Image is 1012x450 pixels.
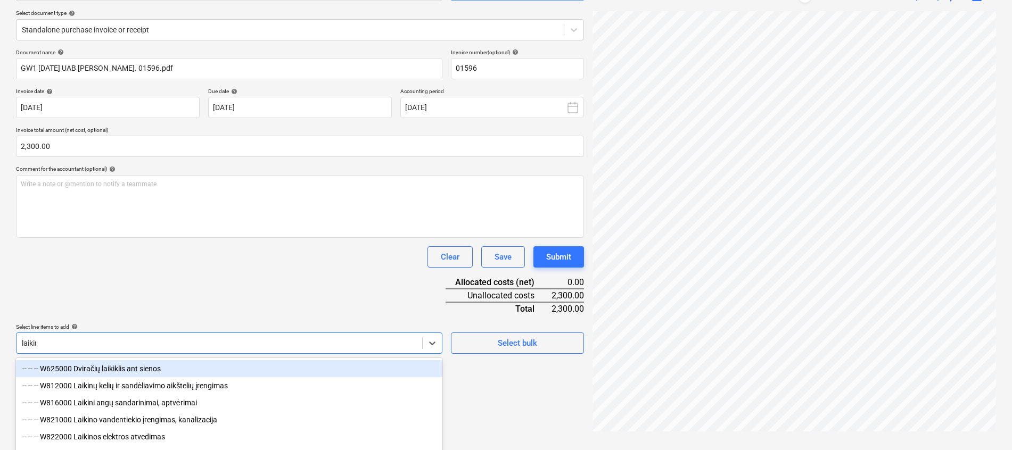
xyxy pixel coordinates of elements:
[400,97,584,118] button: [DATE]
[451,49,584,56] div: Invoice number (optional)
[16,127,584,136] p: Invoice total amount (net cost, optional)
[495,250,512,264] div: Save
[44,88,53,95] span: help
[441,250,459,264] div: Clear
[16,10,584,16] div: Select document type
[498,336,537,350] div: Select bulk
[16,377,442,394] div: -- -- -- W812000 Laikinų kelių ir sandėliavimo aikštelių įrengimas
[427,246,473,268] button: Clear
[959,399,1012,450] iframe: Chat Widget
[107,166,116,172] span: help
[481,246,525,268] button: Save
[16,360,442,377] div: -- -- -- W625000 Dviračių laikiklis ant sienos
[69,323,78,330] span: help
[67,10,75,16] span: help
[16,136,584,157] input: Invoice total amount (net cost, optional)
[552,302,584,315] div: 2,300.00
[446,302,552,315] div: Total
[510,49,519,55] span: help
[16,323,442,330] div: Select line-items to add
[16,49,442,56] div: Document name
[16,165,584,172] div: Comment for the accountant (optional)
[446,289,552,302] div: Unallocated costs
[533,246,584,268] button: Submit
[16,411,442,428] div: -- -- -- W821000 Laikino vandentiekio įrengimas, kanalizacija
[16,58,442,79] input: Document name
[446,276,552,289] div: Allocated costs (net)
[208,88,392,95] div: Due date
[451,332,584,354] button: Select bulk
[16,88,200,95] div: Invoice date
[451,58,584,79] input: Invoice number
[552,276,584,289] div: 0.00
[552,289,584,302] div: 2,300.00
[55,49,64,55] span: help
[16,428,442,445] div: -- -- -- W822000 Laikinos elektros atvedimas
[16,394,442,411] div: -- -- -- W816000 Laikini angų sandarinimai, aptvėrimai
[208,97,392,118] input: Due date not specified
[229,88,237,95] span: help
[16,97,200,118] input: Invoice date not specified
[400,88,584,97] p: Accounting period
[546,250,571,264] div: Submit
